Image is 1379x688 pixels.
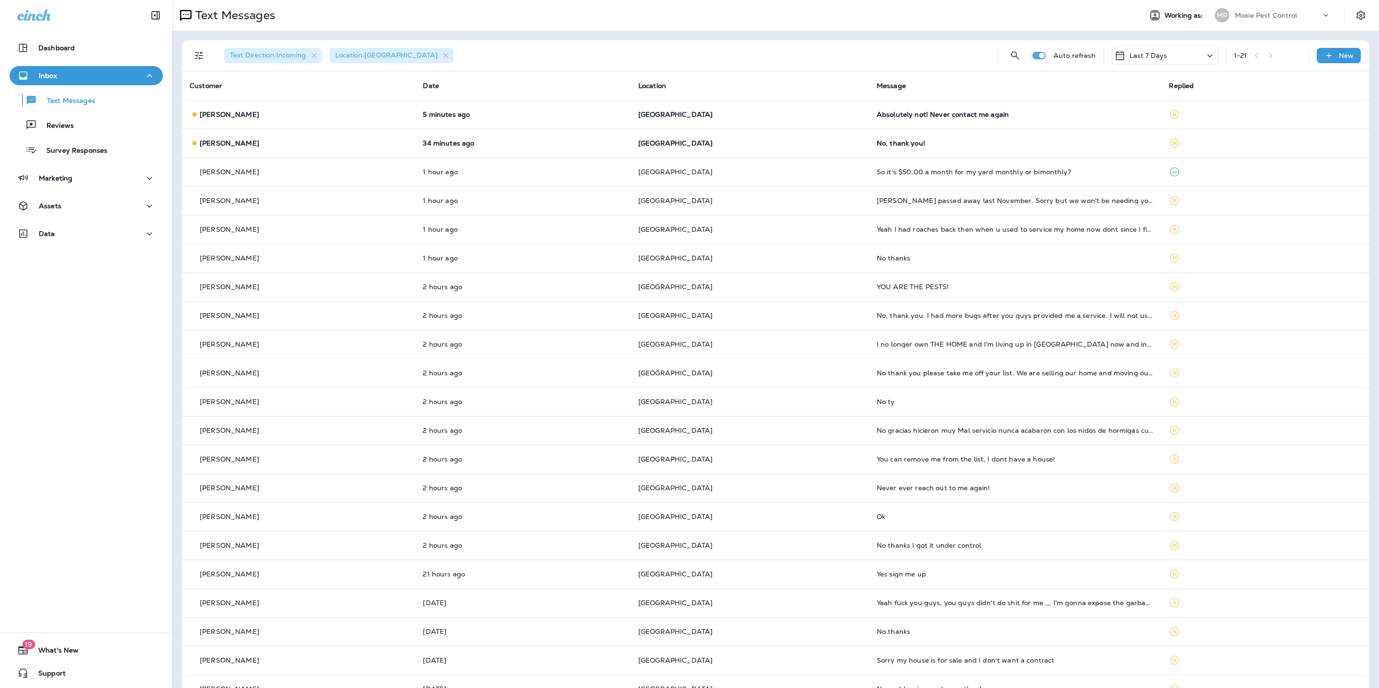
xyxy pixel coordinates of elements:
p: [PERSON_NAME] [200,226,259,233]
button: Search Messages [1006,46,1025,65]
p: Survey Responses [37,147,107,156]
span: [GEOGRAPHIC_DATA] [638,340,712,349]
span: Replied [1169,81,1194,90]
p: Sep 22, 2025 09:10 AM [423,427,623,434]
span: [GEOGRAPHIC_DATA] [638,225,712,234]
p: Moxie Pest Control [1235,11,1298,19]
span: Working as: [1164,11,1205,20]
span: Location : [GEOGRAPHIC_DATA] [335,51,438,59]
p: [PERSON_NAME] [200,254,259,262]
p: [PERSON_NAME] [200,398,259,406]
p: [PERSON_NAME] [200,197,259,204]
div: Yes sign me up [877,570,1154,578]
span: [GEOGRAPHIC_DATA] [638,110,712,119]
div: No thanks [877,254,1154,262]
div: Roger passed away last November. Sorry but we won't be needing your service, going to sell the house [877,197,1154,204]
button: Filters [190,46,209,65]
p: Dashboard [38,44,75,52]
div: No thanks [877,628,1154,635]
p: Sep 22, 2025 09:14 AM [423,340,623,348]
button: Assets [10,196,163,215]
button: Reviews [10,115,163,135]
p: Sep 22, 2025 09:17 AM [423,283,623,291]
p: Text Messages [37,97,95,106]
p: Sep 22, 2025 09:55 AM [423,197,623,204]
div: No thanks I got it under control [877,541,1154,549]
p: [PERSON_NAME] [200,656,259,664]
div: I no longer own THE HOME and I'm living up in Vero Beach now and independent living thank you for... [877,340,1154,348]
p: [PERSON_NAME] [200,427,259,434]
span: [GEOGRAPHIC_DATA] [638,484,712,492]
p: Sep 22, 2025 09:11 AM [423,398,623,406]
p: Sep 22, 2025 09:09 AM [423,455,623,463]
span: Support [29,669,66,681]
span: [GEOGRAPHIC_DATA] [638,282,712,291]
button: Survey Responses [10,140,163,160]
span: [GEOGRAPHIC_DATA] [638,598,712,607]
p: Sep 22, 2025 09:04 AM [423,541,623,549]
span: [GEOGRAPHIC_DATA] [638,627,712,636]
p: [PERSON_NAME] [200,570,259,578]
span: [GEOGRAPHIC_DATA] [638,656,712,665]
div: No ty [877,398,1154,406]
button: Marketing [10,169,163,188]
span: [GEOGRAPHIC_DATA] [638,455,712,463]
p: Sep 22, 2025 09:37 AM [423,226,623,233]
p: [PERSON_NAME] [200,111,259,118]
p: [PERSON_NAME] [200,628,259,635]
span: Message [877,81,906,90]
span: [GEOGRAPHIC_DATA] [638,139,712,147]
p: Sep 22, 2025 09:08 AM [423,484,623,492]
div: You can remove me from the list, I dont have a house! [877,455,1154,463]
p: Sep 22, 2025 09:34 AM [423,254,623,262]
button: Data [10,224,163,243]
p: Sep 19, 2025 10:16 PM [423,599,623,607]
p: [PERSON_NAME] [200,455,259,463]
div: 1 - 21 [1234,52,1247,59]
p: Sep 21, 2025 01:56 PM [423,570,623,578]
p: Reviews [37,122,74,131]
span: Location [638,81,666,90]
p: New [1339,52,1354,59]
p: Sep 22, 2025 09:08 AM [423,513,623,520]
p: [PERSON_NAME] [200,599,259,607]
div: Location:[GEOGRAPHIC_DATA] [329,48,453,63]
div: No, thank you! [877,139,1154,147]
div: Yeah I had roaches back then when u used to service my home now dont since I fired you [877,226,1154,233]
p: [PERSON_NAME] [200,139,259,147]
span: [GEOGRAPHIC_DATA] [638,168,712,176]
div: MP [1215,8,1229,23]
p: [PERSON_NAME] [200,283,259,291]
span: Text Direction : Incoming [230,51,306,59]
p: Sep 19, 2025 03:30 PM [423,628,623,635]
button: Collapse Sidebar [142,6,169,25]
p: Assets [39,202,61,210]
p: Sep 22, 2025 10:54 AM [423,139,623,147]
p: Last 7 Days [1130,52,1167,59]
span: 19 [22,640,35,649]
p: Marketing [39,174,72,182]
p: [PERSON_NAME] [200,369,259,377]
div: No, thank you. I had more bugs after you guys provided me a service. I will not use you again [877,312,1154,319]
p: [PERSON_NAME] [200,340,259,348]
p: [PERSON_NAME] [200,541,259,549]
p: Sep 22, 2025 11:23 AM [423,111,623,118]
div: Ok [877,513,1154,520]
p: [PERSON_NAME] [200,312,259,319]
p: [PERSON_NAME] [200,513,259,520]
span: [GEOGRAPHIC_DATA] [638,196,712,205]
p: Data [39,230,55,237]
div: No thank you please take me off your list. We are selling our home and moving out of state [877,369,1154,377]
button: Text Messages [10,90,163,110]
span: [GEOGRAPHIC_DATA] [638,369,712,377]
span: What's New [29,646,79,658]
p: Sep 22, 2025 09:15 AM [423,312,623,319]
span: [GEOGRAPHIC_DATA] [638,541,712,550]
div: No gracias hicieron muy Mal servicio nunca acabaron con los nidos de hormigas cuando vinieron nad... [877,427,1154,434]
p: Sep 19, 2025 01:09 PM [423,656,623,664]
span: Customer [190,81,222,90]
span: Date [423,81,439,90]
span: [GEOGRAPHIC_DATA] [638,570,712,578]
span: [GEOGRAPHIC_DATA] [638,254,712,262]
p: Inbox [39,72,57,79]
